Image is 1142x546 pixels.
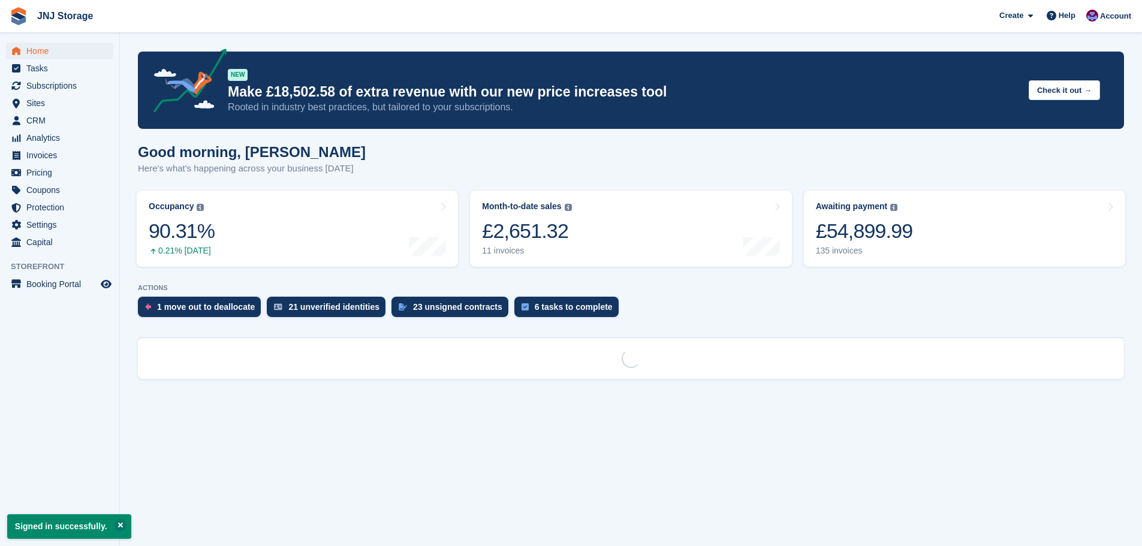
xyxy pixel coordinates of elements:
div: 6 tasks to complete [535,302,613,312]
a: menu [6,147,113,164]
span: Pricing [26,164,98,181]
span: Help [1059,10,1075,22]
div: 0.21% [DATE] [149,246,215,256]
a: 23 unsigned contracts [391,297,514,323]
span: Subscriptions [26,77,98,94]
span: Protection [26,199,98,216]
a: menu [6,182,113,198]
div: £54,899.99 [816,219,913,243]
a: 6 tasks to complete [514,297,625,323]
img: verify_identity-adf6edd0f0f0b5bbfe63781bf79b02c33cf7c696d77639b501bdc392416b5a36.svg [274,303,282,310]
button: Check it out → [1029,80,1100,100]
img: icon-info-grey-7440780725fd019a000dd9b08b2336e03edf1995a4989e88bcd33f0948082b44.svg [565,204,572,211]
span: Coupons [26,182,98,198]
a: 1 move out to deallocate [138,297,267,323]
img: Jonathan Scrase [1086,10,1098,22]
img: stora-icon-8386f47178a22dfd0bd8f6a31ec36ba5ce8667c1dd55bd0f319d3a0aa187defe.svg [10,7,28,25]
a: menu [6,216,113,233]
img: move_outs_to_deallocate_icon-f764333ba52eb49d3ac5e1228854f67142a1ed5810a6f6cc68b1a99e826820c5.svg [145,303,151,310]
div: Month-to-date sales [482,201,561,212]
span: Booking Portal [26,276,98,292]
div: Awaiting payment [816,201,888,212]
a: Preview store [99,277,113,291]
p: ACTIONS [138,284,1124,292]
div: 1 move out to deallocate [157,302,255,312]
a: 21 unverified identities [267,297,391,323]
h1: Good morning, [PERSON_NAME] [138,144,366,160]
a: menu [6,276,113,292]
a: menu [6,164,113,181]
div: £2,651.32 [482,219,571,243]
div: 135 invoices [816,246,913,256]
span: Analytics [26,129,98,146]
a: menu [6,77,113,94]
img: price-adjustments-announcement-icon-8257ccfd72463d97f412b2fc003d46551f7dbcb40ab6d574587a9cd5c0d94... [143,49,227,117]
span: Home [26,43,98,59]
div: Occupancy [149,201,194,212]
a: menu [6,129,113,146]
img: icon-info-grey-7440780725fd019a000dd9b08b2336e03edf1995a4989e88bcd33f0948082b44.svg [197,204,204,211]
img: icon-info-grey-7440780725fd019a000dd9b08b2336e03edf1995a4989e88bcd33f0948082b44.svg [890,204,897,211]
span: CRM [26,112,98,129]
a: Occupancy 90.31% 0.21% [DATE] [137,191,458,267]
a: Awaiting payment £54,899.99 135 invoices [804,191,1125,267]
div: 11 invoices [482,246,571,256]
span: Storefront [11,261,119,273]
a: menu [6,43,113,59]
span: Account [1100,10,1131,22]
span: Capital [26,234,98,251]
div: 90.31% [149,219,215,243]
div: NEW [228,69,248,81]
span: Settings [26,216,98,233]
span: Sites [26,95,98,111]
a: menu [6,199,113,216]
a: menu [6,234,113,251]
a: JNJ Storage [32,6,98,26]
img: contract_signature_icon-13c848040528278c33f63329250d36e43548de30e8caae1d1a13099fd9432cc5.svg [399,303,407,310]
p: Make £18,502.58 of extra revenue with our new price increases tool [228,83,1019,101]
img: task-75834270c22a3079a89374b754ae025e5fb1db73e45f91037f5363f120a921f8.svg [522,303,529,310]
a: menu [6,60,113,77]
div: 21 unverified identities [288,302,379,312]
span: Create [999,10,1023,22]
div: 23 unsigned contracts [413,302,502,312]
span: Invoices [26,147,98,164]
a: menu [6,112,113,129]
p: Rooted in industry best practices, but tailored to your subscriptions. [228,101,1019,114]
span: Tasks [26,60,98,77]
a: Month-to-date sales £2,651.32 11 invoices [470,191,791,267]
a: menu [6,95,113,111]
p: Signed in successfully. [7,514,131,539]
p: Here's what's happening across your business [DATE] [138,162,366,176]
